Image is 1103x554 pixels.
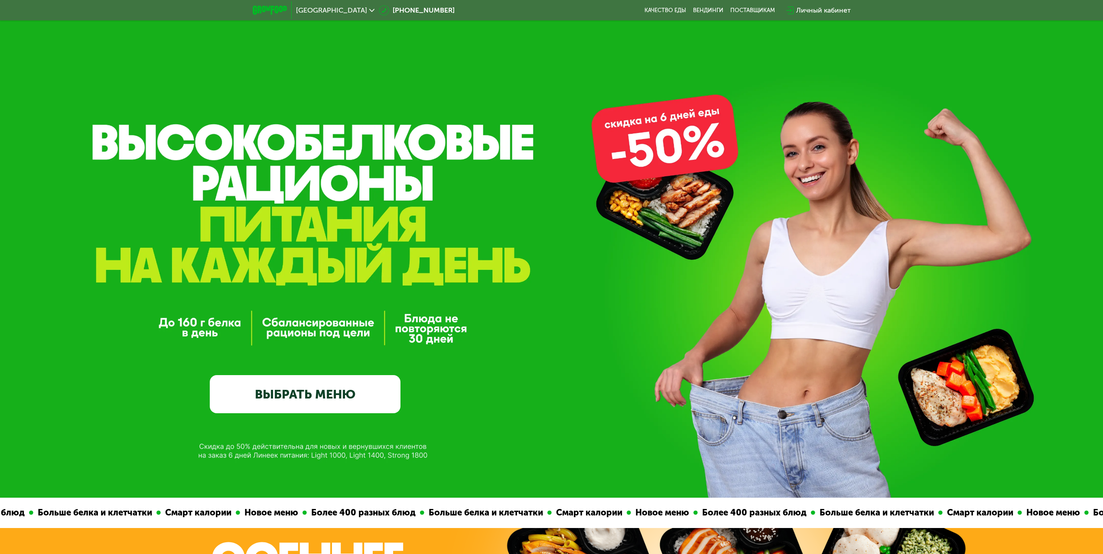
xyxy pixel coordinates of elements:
a: Качество еды [644,7,686,14]
div: Новое меню [1021,506,1083,519]
div: Более 400 разных блюд [306,506,419,519]
div: Личный кабинет [796,5,851,16]
div: Больше белка и клетчатки [423,506,547,519]
div: Новое меню [239,506,302,519]
div: Смарт калории [942,506,1017,519]
div: поставщикам [730,7,775,14]
div: Смарт калории [551,506,626,519]
div: Больше белка и клетчатки [814,506,937,519]
div: Смарт калории [160,506,235,519]
div: Новое меню [630,506,693,519]
div: Больше белка и клетчатки [33,506,156,519]
a: [PHONE_NUMBER] [379,5,455,16]
a: Вендинги [693,7,723,14]
span: [GEOGRAPHIC_DATA] [296,7,367,14]
a: ВЫБРАТЬ МЕНЮ [210,375,400,413]
div: Более 400 разных блюд [697,506,810,519]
